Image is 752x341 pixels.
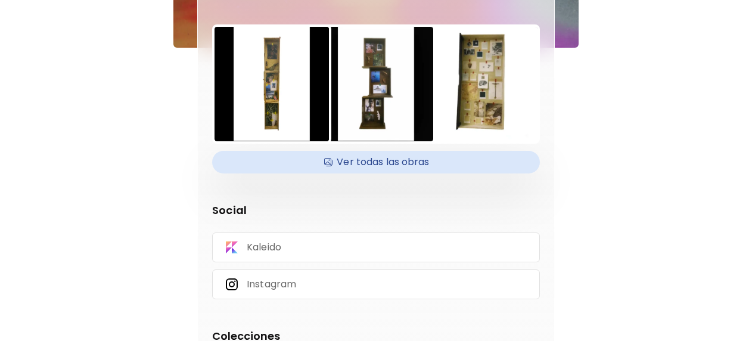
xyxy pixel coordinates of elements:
h4: Ver todas las obras [219,153,533,171]
img: https://cdn.kaleido.art/CDN/Artwork/77845/Thumbnail/medium.webp?updated=344093 [423,27,537,141]
img: Kaleido [225,240,239,255]
img: https://cdn.kaleido.art/CDN/Artwork/77851/Thumbnail/medium.webp?updated=344146 [319,27,433,141]
div: AvailableVer todas las obras [212,151,540,173]
img: Available [322,153,334,171]
p: Kaleido [247,241,281,254]
p: Social [212,202,540,218]
img: https://cdn.kaleido.art/CDN/Artwork/77855/Thumbnail/large.webp?updated=344175 [215,27,329,141]
p: Instagram [247,278,296,291]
